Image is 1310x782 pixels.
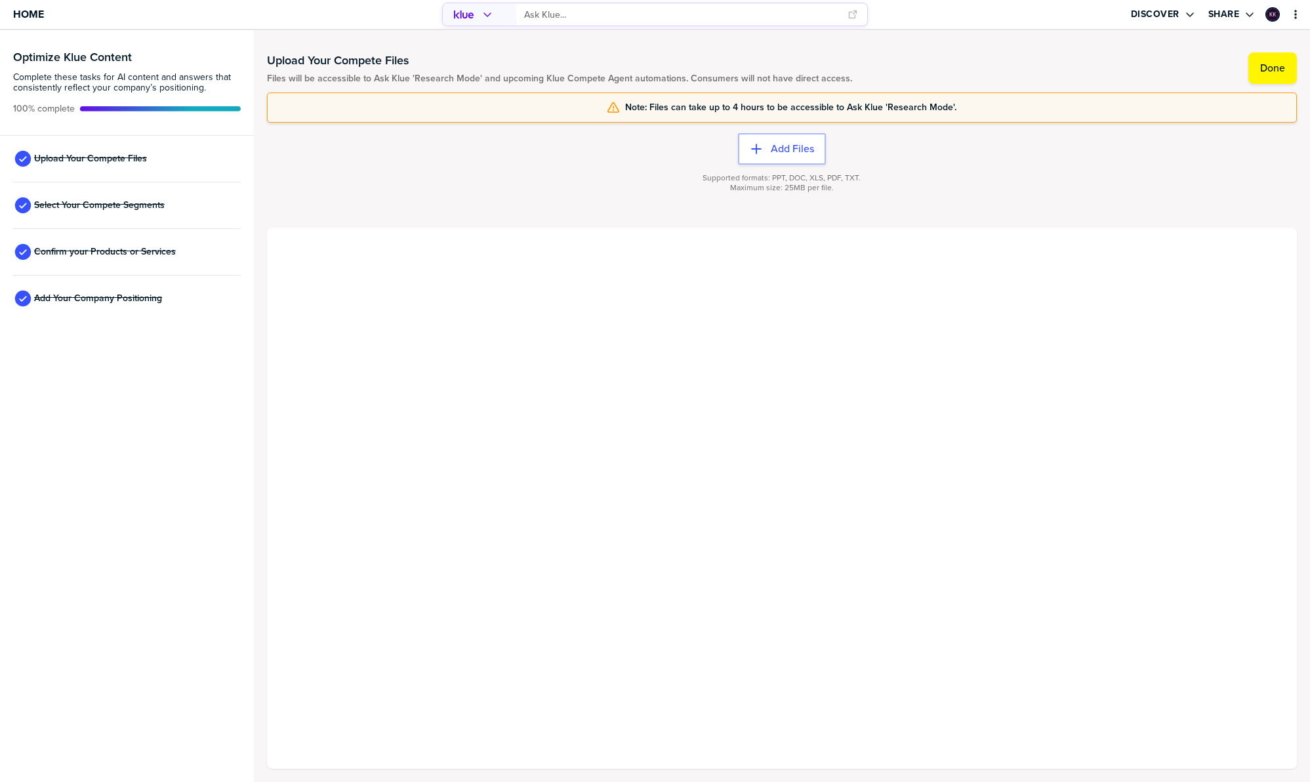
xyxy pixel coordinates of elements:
span: Add Your Company Positioning [34,293,162,304]
span: Complete these tasks for AI content and answers that consistently reflect your company’s position... [13,72,241,93]
div: Kristen Kalz [1265,7,1280,22]
span: Note: Files can take up to 4 hours to be accessible to Ask Klue 'Research Mode'. [625,102,956,113]
span: Home [13,9,44,20]
button: Done [1248,52,1297,84]
span: Confirm your Products or Services [34,247,176,257]
span: Upload Your Compete Files [34,154,147,164]
span: Active [13,104,75,114]
button: Add Files [738,133,826,165]
span: Select Your Compete Segments [34,200,165,211]
span: Maximum size: 25MB per file. [730,183,834,193]
h3: Optimize Klue Content [13,51,241,63]
label: Discover [1131,9,1179,20]
input: Ask Klue... [524,4,840,26]
label: Share [1208,9,1240,20]
label: Done [1260,62,1285,75]
a: Edit Profile [1264,6,1281,23]
h1: Upload Your Compete Files [267,52,852,68]
span: Files will be accessible to Ask Klue 'Research Mode' and upcoming Klue Compete Agent automations.... [267,73,852,84]
span: Supported formats: PPT, DOC, XLS, PDF, TXT. [703,173,861,183]
img: 077a92782e7785b2d0ad9bd98defbe06-sml.png [1267,9,1279,20]
label: Add Files [771,142,814,155]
